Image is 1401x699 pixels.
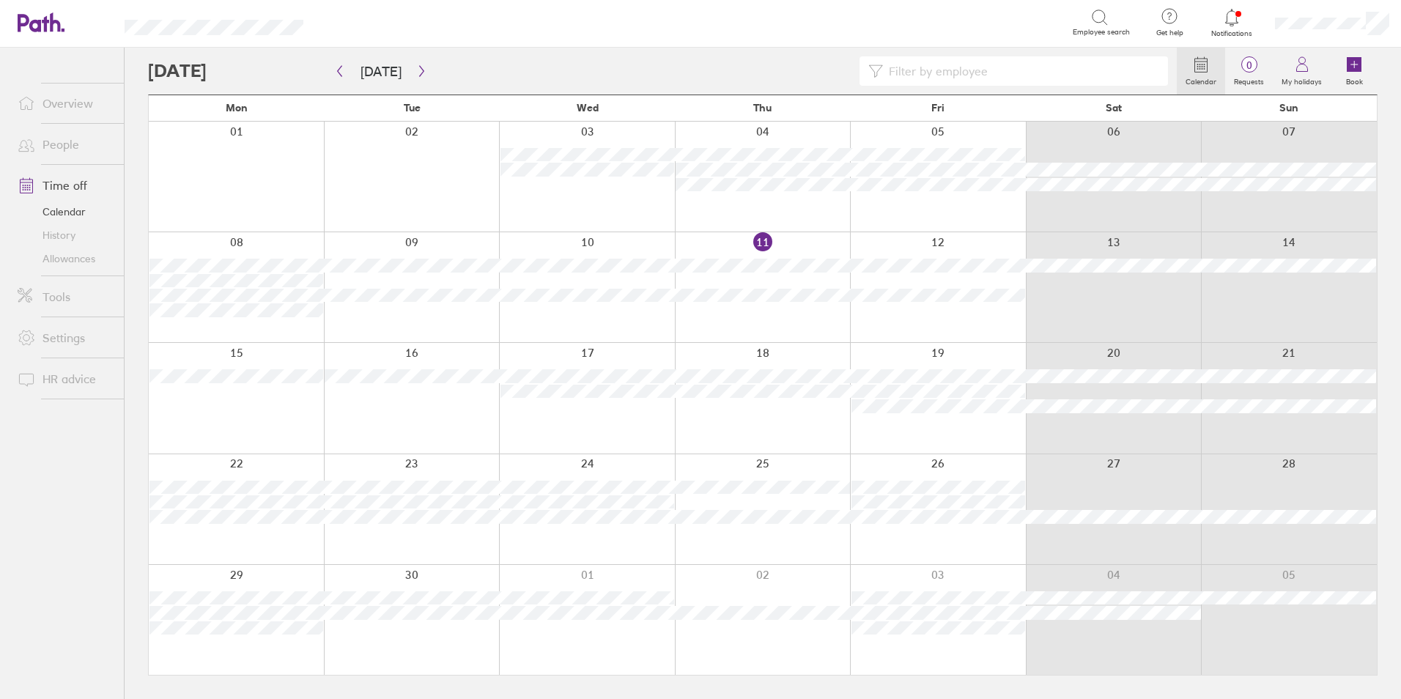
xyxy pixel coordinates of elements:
a: 0Requests [1225,48,1273,95]
span: Get help [1146,29,1194,37]
span: Notifications [1208,29,1256,38]
a: Calendar [6,200,124,223]
input: Filter by employee [883,57,1159,85]
a: Calendar [1177,48,1225,95]
span: Tue [404,102,421,114]
span: Employee search [1073,28,1130,37]
a: Notifications [1208,7,1256,38]
a: HR advice [6,364,124,393]
a: Overview [6,89,124,118]
label: Book [1337,73,1372,86]
button: [DATE] [349,59,413,84]
span: Sun [1279,102,1298,114]
a: Settings [6,323,124,352]
span: Sat [1106,102,1122,114]
a: History [6,223,124,247]
a: My holidays [1273,48,1331,95]
a: Allowances [6,247,124,270]
span: Mon [226,102,248,114]
a: Book [1331,48,1378,95]
label: Calendar [1177,73,1225,86]
a: Time off [6,171,124,200]
span: 0 [1225,59,1273,71]
label: My holidays [1273,73,1331,86]
a: Tools [6,282,124,311]
div: Search [343,15,380,29]
span: Wed [577,102,599,114]
a: People [6,130,124,159]
label: Requests [1225,73,1273,86]
span: Thu [753,102,772,114]
span: Fri [931,102,945,114]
